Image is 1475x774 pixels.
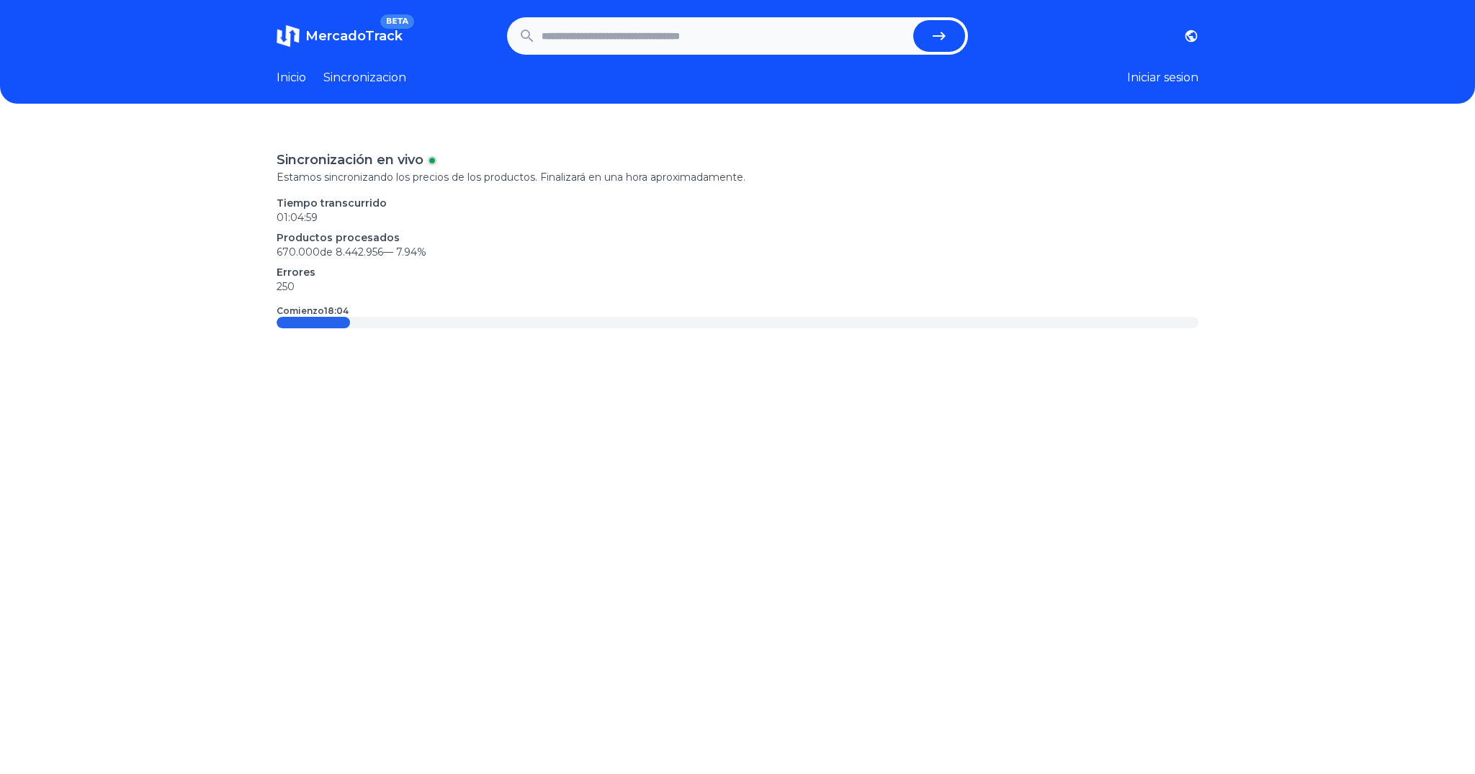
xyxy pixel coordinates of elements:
[324,305,349,316] time: 18:04
[277,196,1198,210] p: Tiempo transcurrido
[323,69,406,86] a: Sincronizacion
[305,28,403,44] span: MercadoTrack
[277,69,306,86] a: Inicio
[277,211,318,224] time: 01:04:59
[396,246,426,258] span: 7.94 %
[277,230,1198,245] p: Productos procesados
[277,150,423,170] p: Sincronización en vivo
[277,170,1198,184] p: Estamos sincronizando los precios de los productos. Finalizará en una hora aproximadamente.
[1127,69,1198,86] button: Iniciar sesion
[277,279,1198,294] p: 250
[277,245,1198,259] p: 670.000 de 8.442.956 —
[277,265,1198,279] p: Errores
[277,305,349,317] p: Comienzo
[380,14,414,29] span: BETA
[277,24,300,48] img: MercadoTrack
[277,24,403,48] a: MercadoTrackBETA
